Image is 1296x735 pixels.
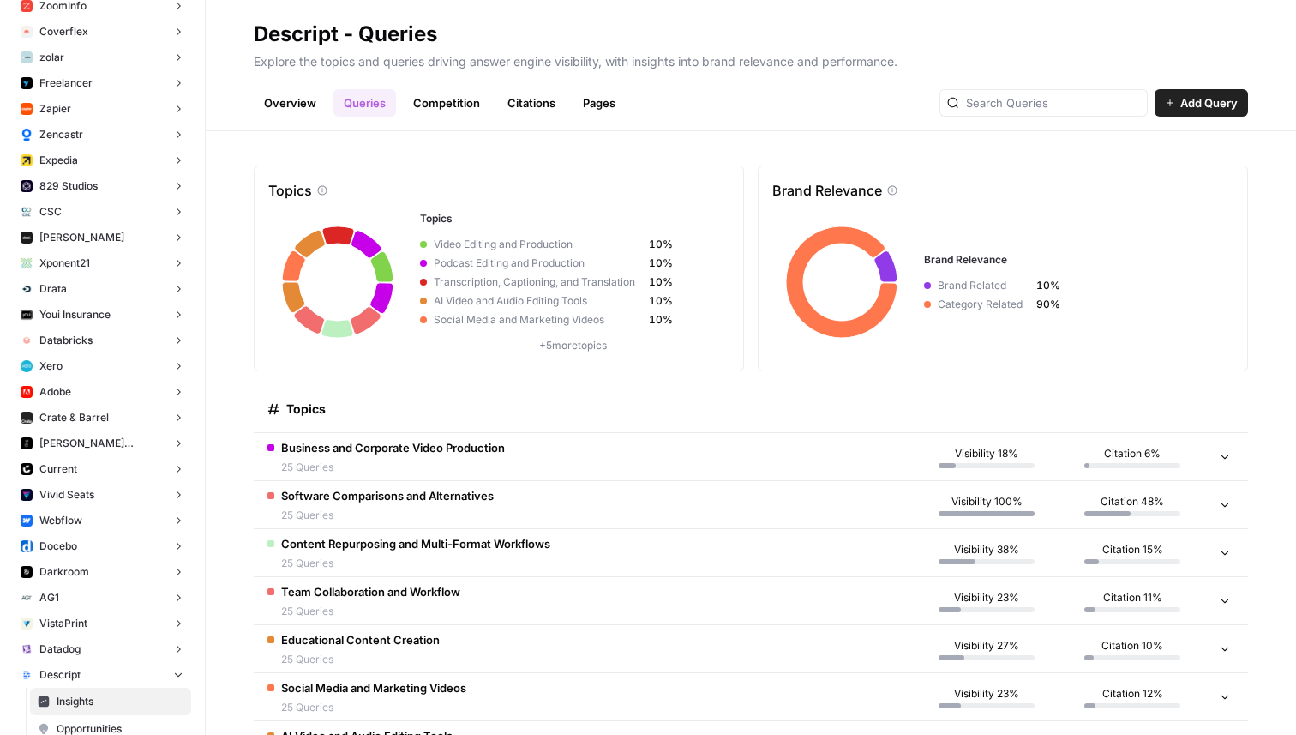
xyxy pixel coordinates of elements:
span: [PERSON_NAME] [39,230,124,245]
button: Freelancer [14,70,191,96]
span: Citation 48% [1101,494,1164,509]
span: Citation 12% [1102,686,1163,702]
span: 25 Queries [281,700,466,715]
span: Drata [39,281,67,297]
span: Databricks [39,333,93,348]
span: 25 Queries [281,652,440,667]
span: Podcast Editing and Production [427,256,649,271]
button: Darkroom [14,559,191,585]
span: Content Repurposing and Multi-Format Workflows [281,535,550,552]
button: Expedia [14,148,191,173]
span: Visibility 18% [955,446,1018,461]
span: 10% [649,312,673,328]
span: 25 Queries [281,604,460,619]
span: Docebo [39,539,77,554]
span: Educational Content Creation [281,631,440,648]
span: Xero [39,358,63,374]
span: Team Collaboration and Workflow [281,583,460,600]
img: r1kj8td8zocxzhcrdgnlfi8d2cy7 [21,154,33,166]
span: 10% [1036,278,1060,293]
button: Youi Insurance [14,302,191,328]
img: wbynuzzq6lj3nzxpt1e3y1j7uzng [21,360,33,372]
span: Zencastr [39,127,83,142]
span: Insights [57,694,183,709]
button: AG1 [14,585,191,611]
button: Zencastr [14,122,191,148]
input: Search Queries [966,94,1140,111]
button: Zapier [14,96,191,122]
img: ggykp1v33818op4s0epk3dctj1tt [21,463,33,475]
span: Vivid Seats [39,487,94,503]
span: 25 Queries [281,508,494,523]
span: Brand Related [931,278,1036,293]
img: s6x7ltuwawlcg2ux8d2ne4wtho4t [21,129,33,141]
span: Visibility 38% [954,542,1019,557]
span: Citation 15% [1102,542,1163,557]
p: Brand Relevance [772,180,882,201]
span: Video Editing and Production [427,237,649,252]
a: Citations [497,89,566,117]
span: Coverflex [39,24,88,39]
button: Current [14,456,191,482]
button: 829 Studios [14,173,191,199]
button: Vivid Seats [14,482,191,508]
img: 68x31kg9cvjq1z98h94sc45jw63t [21,334,33,346]
span: Visibility 100% [951,494,1023,509]
a: Insights [30,688,191,715]
span: Transcription, Captioning, and Translation [427,274,649,290]
button: Docebo [14,533,191,559]
span: Category Related [931,297,1036,312]
img: a1pu3e9a4sjoov2n4mw66knzy8l8 [21,515,33,527]
span: 10% [649,274,673,290]
span: [PERSON_NAME] Sonoma [39,436,165,451]
p: Topics [268,180,312,201]
img: eqzcz4tzlr7ve7xmt41l933d2ra3 [21,386,33,398]
button: Xero [14,353,191,379]
img: lwh15xca956raf2qq0149pkro8i6 [21,180,33,192]
p: + 5 more topics [420,338,725,353]
span: Software Comparisons and Alternatives [281,487,494,504]
img: a9mur837mohu50bzw3stmy70eh87 [21,77,33,89]
img: uxmqtzkxrbfi1924freveq6p4dpg [21,412,33,424]
span: 10% [649,256,673,271]
button: Datadog [14,636,191,662]
img: jd0m2o43jo1d3mjn66s677h8tkv2 [21,592,33,604]
img: l4muj0jjfg7df9oj5fg31blri2em [21,26,33,38]
div: Descript - Queries [254,21,437,48]
span: Visibility 23% [954,686,1019,702]
button: Coverflex [14,19,191,45]
span: Adobe [39,384,71,400]
a: Competition [403,89,490,117]
button: zolar [14,45,191,70]
button: Drata [14,276,191,302]
img: quv541tf1wbhvxj8bujkchzas3si [21,566,33,578]
span: zolar [39,50,64,65]
span: AI Video and Audio Editing Tools [427,293,649,309]
span: Youi Insurance [39,307,111,322]
span: Citation 11% [1103,590,1162,605]
button: [PERSON_NAME] [14,225,191,250]
span: AG1 [39,590,59,605]
img: rccpid58dadpn4mhxg5xyzwdorlo [21,489,33,501]
img: 6os5al305rae5m5hhkke1ziqya7s [21,51,33,63]
img: f3qlg7l68rn02bi2w2fqsnsvhk74 [21,257,33,269]
img: yvejo61whxrb805zs4m75phf6mr8 [21,206,33,218]
img: y40elq8w6bmqlakrd2chaqr5nb67 [21,540,33,552]
span: 25 Queries [281,556,550,571]
img: xvlm1tp7ydqmv3akr6p4ptg0hnp0 [21,669,33,681]
h3: Topics [420,211,725,226]
span: Citation 6% [1104,446,1161,461]
a: Queries [333,89,396,117]
span: Add Query [1180,94,1238,111]
button: [PERSON_NAME] Sonoma [14,431,191,456]
button: Crate & Barrel [14,405,191,431]
button: Xponent21 [14,250,191,276]
p: Explore the topics and queries driving answer engine visibility, with insights into brand relevan... [254,48,1248,70]
span: Zapier [39,101,71,117]
button: Adobe [14,379,191,405]
button: Databricks [14,328,191,353]
button: Add Query [1155,89,1248,117]
span: CSC [39,204,62,220]
img: 20fvse2g1tux094pk03oju0syg9a [21,437,33,449]
span: Descript [39,667,81,683]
